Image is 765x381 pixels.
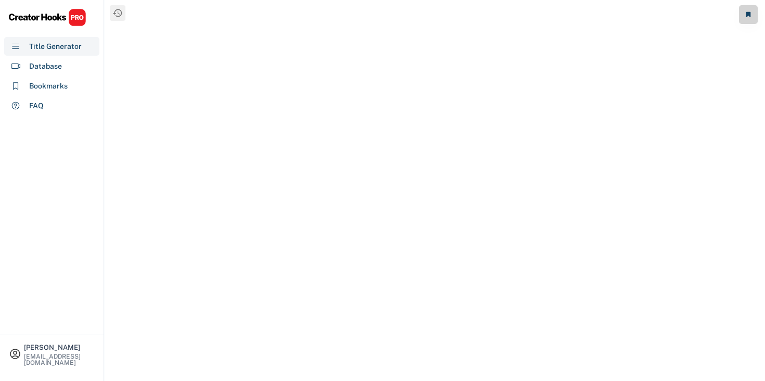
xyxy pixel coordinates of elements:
[24,353,95,366] div: [EMAIL_ADDRESS][DOMAIN_NAME]
[8,8,86,27] img: CHPRO%20Logo.svg
[29,81,68,92] div: Bookmarks
[29,41,82,52] div: Title Generator
[29,100,44,111] div: FAQ
[24,344,95,351] div: [PERSON_NAME]
[29,61,62,72] div: Database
